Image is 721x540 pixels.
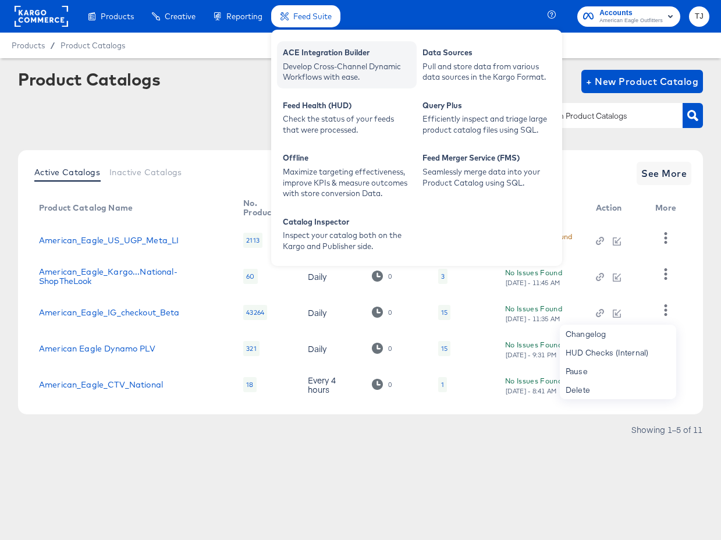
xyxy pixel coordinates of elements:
div: 3 [441,272,445,281]
a: American_Eagle_IG_checkout_Beta [39,308,180,317]
td: Daily [299,294,363,331]
th: Action [587,194,647,222]
button: + New Product Catalog [581,70,703,93]
div: 15 [441,308,447,317]
span: Products [12,41,45,50]
div: Pause [560,362,676,381]
span: TJ [694,10,705,23]
span: Reporting [226,12,262,21]
div: 15 [438,341,450,356]
div: 43264 [243,305,267,320]
span: Inactive Catalogs [109,168,182,177]
a: American_Eagle_CTV_National [39,380,163,389]
div: No. Products [243,198,284,217]
div: 0 [388,381,392,389]
td: Daily [299,258,363,294]
span: + New Product Catalog [586,73,698,90]
div: 0 [388,344,392,353]
div: 0 [372,343,392,354]
div: Product Catalogs [18,70,160,88]
button: AccountsAmerican Eagle Outfitters [577,6,680,27]
div: 18 [243,377,256,392]
a: Product Catalogs [61,41,125,50]
span: American Eagle Outfitters [599,16,663,26]
div: 60 [243,269,257,284]
button: TJ [689,6,709,27]
span: See More [641,165,687,182]
a: American_Eagle_US_UGP_Meta_LI [39,236,179,245]
button: See More [637,162,691,185]
a: American_Eagle_Kargo...National-ShopTheLook [39,267,220,286]
a: American Eagle Dynamo PLV [39,344,155,353]
div: 0 [372,379,392,390]
td: Daily [299,331,363,367]
span: Accounts [599,7,663,19]
span: Active Catalogs [34,168,100,177]
div: 1 [441,380,444,389]
div: 321 [243,341,259,356]
span: / [45,41,61,50]
input: Search Product Catalogs [536,109,660,123]
div: 0 [372,271,392,282]
div: Product Catalog Name [39,203,133,212]
div: 0 [388,308,392,317]
span: Creative [165,12,196,21]
div: 3 [438,269,447,284]
div: HUD Checks (Internal) [560,343,676,362]
div: 1 [438,377,447,392]
div: 15 [441,344,447,353]
div: Changelog [560,325,676,343]
span: Products [101,12,134,21]
span: Feed Suite [293,12,332,21]
div: 2113 [243,233,262,248]
th: More [646,194,690,222]
div: 0 [372,307,392,318]
div: Showing 1–5 of 11 [631,425,703,434]
div: Delete [560,381,676,399]
div: 15 [438,305,450,320]
td: Every 4 hours [299,367,363,403]
div: 0 [388,272,392,280]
